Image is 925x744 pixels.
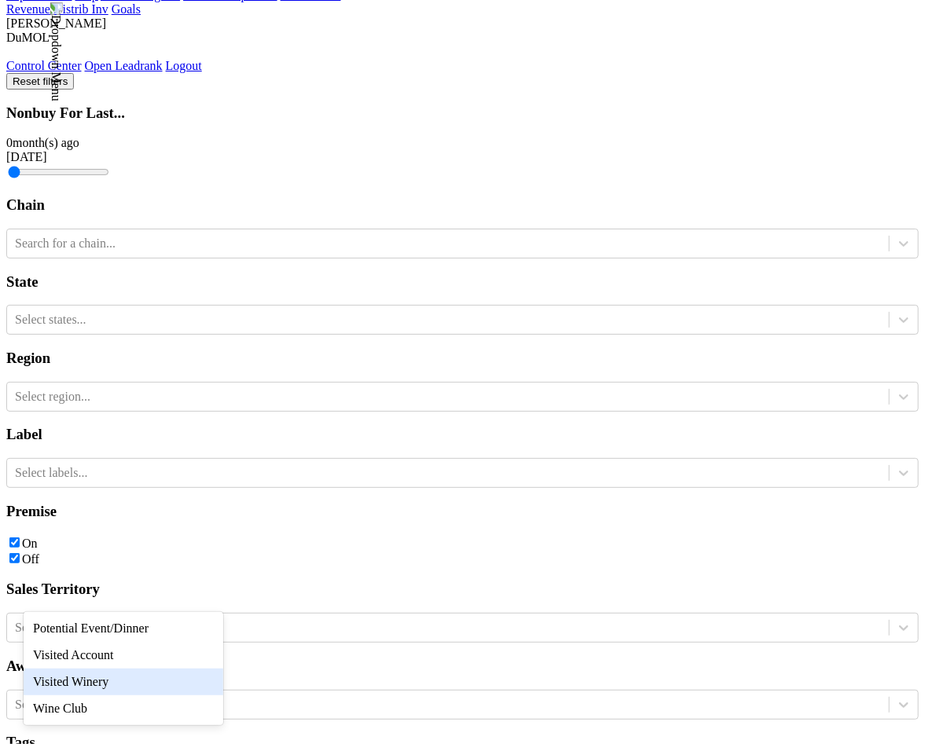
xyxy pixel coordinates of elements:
[6,350,919,367] h3: Region
[6,2,50,16] a: Revenue
[24,642,223,669] div: Visited Account
[6,426,919,443] h3: Label
[24,695,223,722] div: Wine Club
[6,150,919,164] div: [DATE]
[6,59,82,72] a: Control Center
[85,59,163,72] a: Open Leadrank
[6,136,919,150] div: 0 month(s) ago
[6,31,50,44] span: DuMOL
[112,2,141,16] a: Goals
[53,2,108,16] a: Distrib Inv
[6,104,919,122] h3: Nonbuy For Last...
[49,2,63,101] img: Dropdown Menu
[6,581,919,598] h3: Sales Territory
[6,59,919,73] div: Dropdown Menu
[166,59,202,72] a: Logout
[6,196,919,214] h3: Chain
[6,16,919,31] div: [PERSON_NAME]
[22,537,38,550] label: On
[22,552,39,566] label: Off
[6,273,919,291] h3: State
[6,658,919,675] h3: Award
[6,73,74,90] button: Reset filters
[24,615,223,642] div: Potential Event/Dinner
[6,503,919,520] h3: Premise
[24,669,223,695] div: Visited Winery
